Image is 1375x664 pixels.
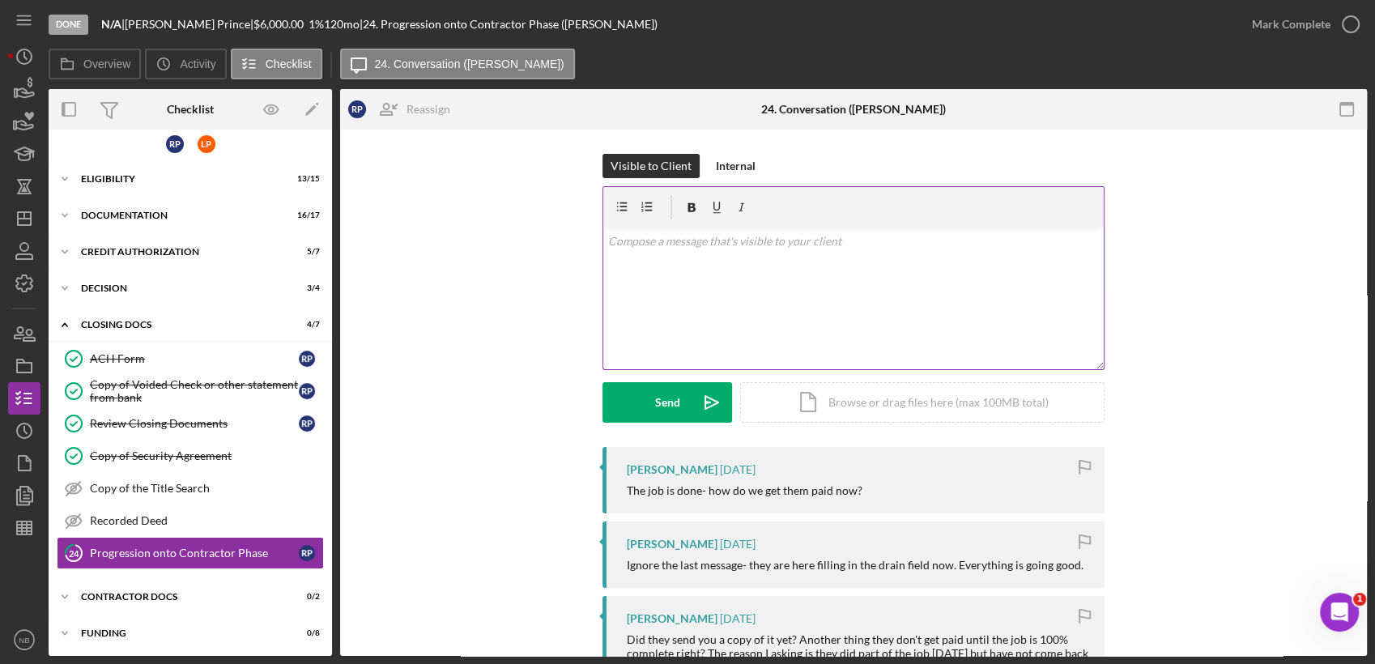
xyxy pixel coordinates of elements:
div: Progression onto Contractor Phase [90,547,299,560]
div: 16 / 17 [291,211,320,220]
label: Overview [83,57,130,70]
a: 24Progression onto Contractor PhaseRP [57,537,324,569]
div: Send [655,382,680,423]
div: Copy of the Title Search [90,482,323,495]
div: CREDIT AUTHORIZATION [81,247,279,257]
div: | 24. Progression onto Contractor Phase ([PERSON_NAME]) [360,18,658,31]
div: 1 % [309,18,324,31]
span: 1 [1353,593,1366,606]
div: | [101,18,125,31]
time: 2025-08-05 17:57 [720,538,756,551]
div: Mark Complete [1252,8,1330,40]
div: $6,000.00 [253,18,309,31]
div: ACH Form [90,352,299,365]
label: 24. Conversation ([PERSON_NAME]) [375,57,564,70]
div: 3 / 4 [291,283,320,293]
tspan: 24 [69,547,79,558]
div: 0 / 8 [291,628,320,638]
time: 2025-08-05 02:49 [720,612,756,625]
label: Checklist [266,57,312,70]
div: Copy of Voided Check or other statement from bank [90,378,299,404]
time: 2025-08-08 18:38 [720,463,756,476]
div: [PERSON_NAME] [627,463,717,476]
div: 5 / 7 [291,247,320,257]
div: Funding [81,628,279,638]
div: R P [348,100,366,118]
div: R P [299,383,315,399]
div: 24. Conversation ([PERSON_NAME]) [761,103,946,116]
a: ACH FormRP [57,343,324,375]
div: Internal [716,154,756,178]
div: Checklist [167,103,214,116]
div: R P [166,135,184,153]
div: Contractor Docs [81,592,279,602]
div: Review Closing Documents [90,417,299,430]
button: Mark Complete [1236,8,1367,40]
button: 24. Conversation ([PERSON_NAME]) [340,49,575,79]
button: RPReassign [340,93,466,126]
div: Decision [81,283,279,293]
button: Send [602,382,732,423]
div: R P [299,351,315,367]
a: Copy of Security Agreement [57,440,324,472]
div: [PERSON_NAME] [627,612,717,625]
label: Activity [180,57,215,70]
button: Activity [145,49,226,79]
div: The job is done- how do we get them paid now? [627,484,862,497]
div: Done [49,15,88,35]
text: NB [19,636,29,645]
button: NB [8,624,40,656]
a: Copy of Voided Check or other statement from bankRP [57,375,324,407]
div: Copy of Security Agreement [90,449,323,462]
a: Recorded Deed [57,504,324,537]
button: Internal [708,154,764,178]
div: 120 mo [324,18,360,31]
a: Review Closing DocumentsRP [57,407,324,440]
div: R P [299,415,315,432]
button: Visible to Client [602,154,700,178]
div: [PERSON_NAME] Prince | [125,18,253,31]
div: CLOSING DOCS [81,320,279,330]
b: N/A [101,17,121,31]
div: Visible to Client [611,154,692,178]
div: Ignore the last message- they are here filling in the drain field now. Everything is going good. [627,559,1083,572]
div: Documentation [81,211,279,220]
div: R P [299,545,315,561]
div: 13 / 15 [291,174,320,184]
a: Copy of the Title Search [57,472,324,504]
div: 0 / 2 [291,592,320,602]
button: Checklist [231,49,322,79]
div: Recorded Deed [90,514,323,527]
iframe: Intercom live chat [1320,593,1359,632]
div: Eligibility [81,174,279,184]
div: Reassign [407,93,450,126]
div: [PERSON_NAME] [627,538,717,551]
div: L P [198,135,215,153]
button: Overview [49,49,141,79]
div: 4 / 7 [291,320,320,330]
